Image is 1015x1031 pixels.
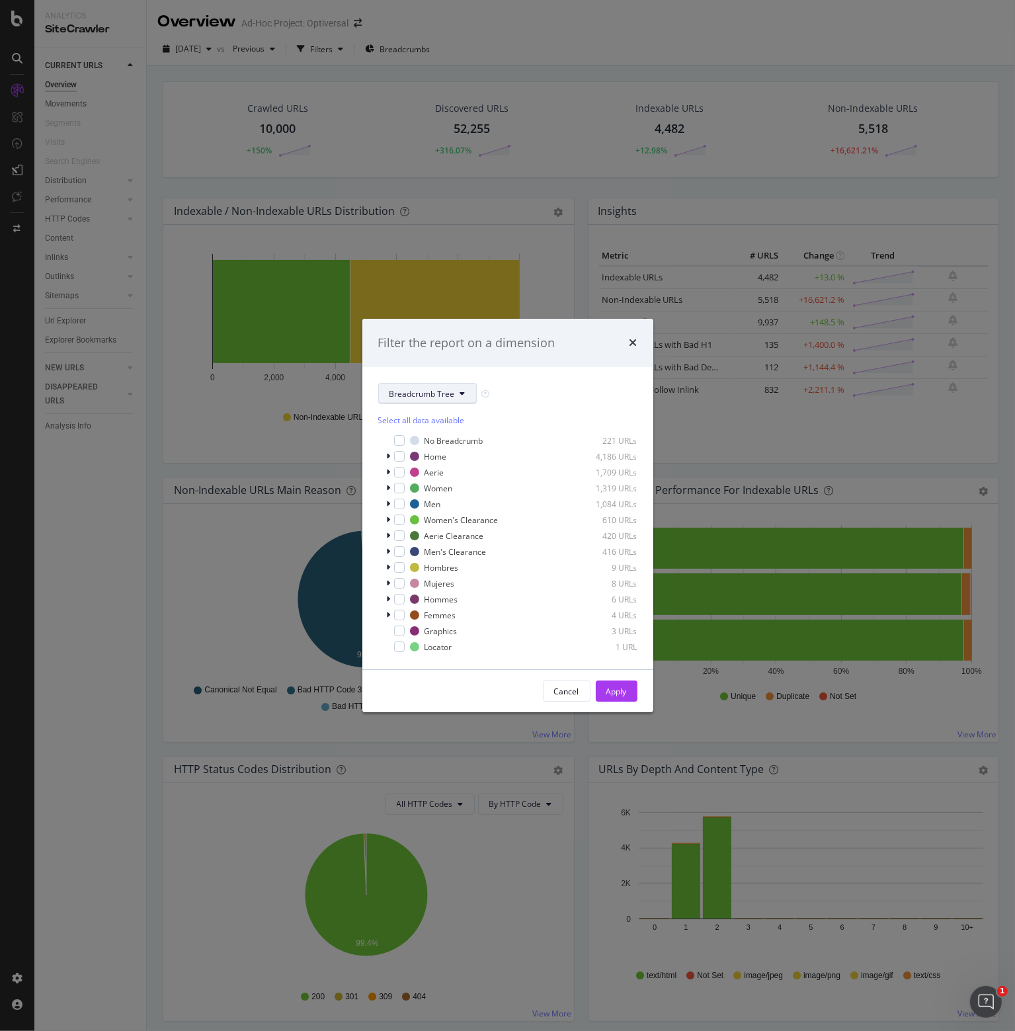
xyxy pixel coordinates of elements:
div: Locator [425,641,452,653]
div: Men [425,499,441,510]
div: Cancel [554,686,579,697]
div: Femmes [425,610,456,621]
div: 1,709 URLs [573,467,637,478]
div: 416 URLs [573,546,637,557]
div: Hommes [425,594,458,605]
div: Apply [606,686,627,697]
div: Select all data available [378,415,637,426]
div: Filter the report on a dimension [378,335,555,352]
div: Graphics [425,626,458,637]
span: 1 [997,986,1008,997]
button: Breadcrumb Tree [378,383,477,404]
div: Women's Clearance [425,515,499,526]
div: 221 URLs [573,435,637,446]
div: 4 URLs [573,610,637,621]
div: Aerie [425,467,444,478]
div: Women [425,483,453,494]
div: modal [362,319,653,713]
button: Apply [596,680,637,702]
div: 4,186 URLs [573,451,637,462]
div: Aerie Clearance [425,530,484,542]
div: Home [425,451,447,462]
div: 420 URLs [573,530,637,542]
div: 1,084 URLs [573,499,637,510]
iframe: Intercom live chat [970,986,1002,1018]
div: 8 URLs [573,578,637,589]
div: Hombres [425,562,459,573]
div: 9 URLs [573,562,637,573]
div: 1 URL [573,641,637,653]
button: Cancel [543,680,590,702]
div: No Breadcrumb [425,435,483,446]
div: 3 URLs [573,626,637,637]
div: 6 URLs [573,594,637,605]
div: 1,319 URLs [573,483,637,494]
div: Men's Clearance [425,546,487,557]
span: Breadcrumb Tree [389,388,455,399]
div: times [629,335,637,352]
div: 610 URLs [573,515,637,526]
div: Mujeres [425,578,455,589]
